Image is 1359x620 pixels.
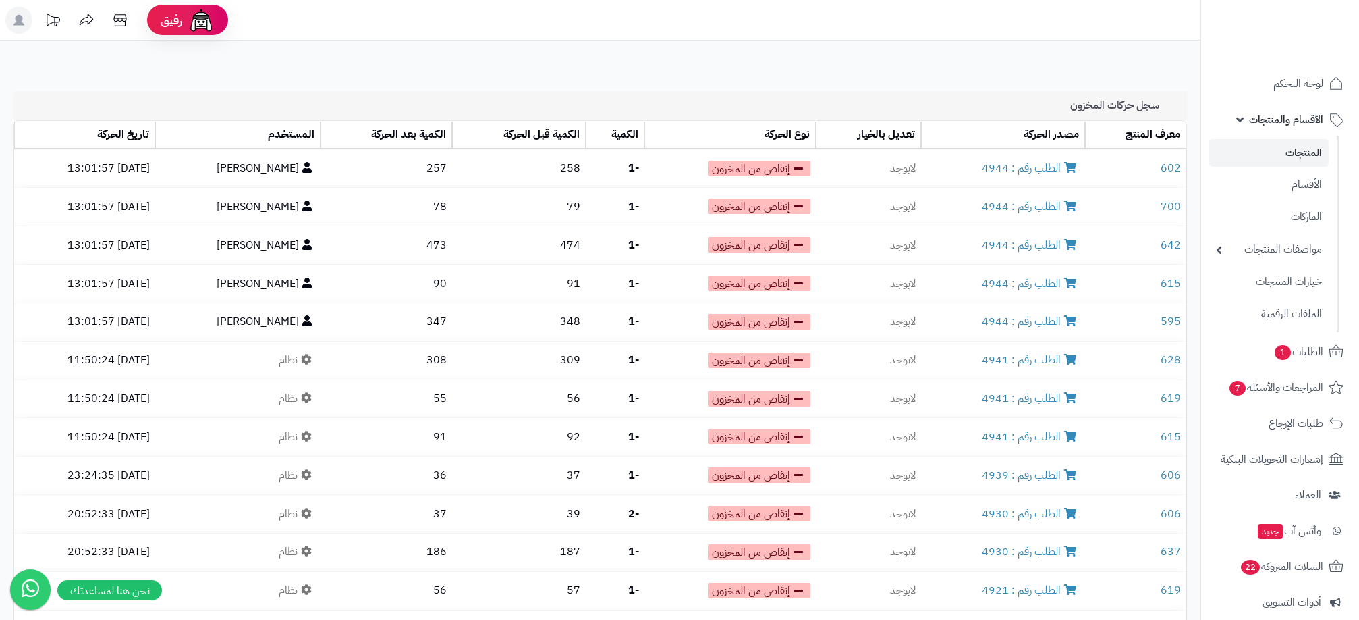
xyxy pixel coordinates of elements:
small: [DATE] 11:50:24 [67,352,150,368]
td: 37 [452,457,586,494]
span: العملاء [1295,486,1321,505]
span: وآتس آب [1256,521,1321,540]
span: نظام [279,582,315,598]
span: 1 [1275,345,1291,360]
span: رفيق [161,12,182,28]
small: [DATE] 20:52:33 [67,506,150,522]
img: ai-face.png [188,7,215,34]
td: 39 [452,495,586,533]
td: 348 [452,303,586,341]
small: [DATE] 11:50:24 [67,429,150,445]
span: لايوجد [890,429,916,445]
a: المنتجات [1209,139,1329,167]
a: الطلب رقم : 4939 [982,467,1080,484]
td: 79 [452,188,586,226]
strong: -1 [628,237,639,253]
a: 615 [1161,429,1181,445]
th: نوع الحركة [644,122,816,149]
strong: -1 [628,199,639,215]
span: جديد [1258,524,1283,539]
td: 55 [321,380,452,418]
a: الطلب رقم : 4941 [982,429,1080,445]
span: لايوجد [890,506,916,522]
a: وآتس آبجديد [1209,515,1351,547]
span: لايوجد [890,237,916,253]
span: لايوجد [890,582,916,598]
a: 637 [1161,544,1181,560]
span: نظام [279,390,315,407]
span: الأقسام والمنتجات [1249,110,1323,129]
span: إنقاص من المخزون [708,583,810,598]
span: المراجعات والأسئلة [1228,378,1323,397]
a: 700 [1161,199,1181,215]
a: الملفات الرقمية [1209,300,1329,329]
th: الكمية [586,122,645,149]
a: الطلب رقم : 4944 [982,237,1080,253]
td: [PERSON_NAME] [155,188,321,226]
strong: -1 [628,390,639,407]
td: 92 [452,418,586,456]
td: 474 [452,226,586,264]
span: نظام [279,352,315,368]
th: معرف المنتج [1085,122,1186,149]
td: 37 [321,495,452,533]
th: مصدر الحركة [921,122,1085,149]
a: الطلب رقم : 4944 [982,276,1080,292]
td: 347 [321,303,452,341]
a: الطلب رقم : 4921 [982,582,1080,598]
span: لايوجد [890,199,916,215]
span: لايوجد [890,160,916,176]
a: الطلبات1 [1209,336,1351,368]
small: [DATE] 11:50:24 [67,390,150,407]
span: لايوجد [890,313,916,330]
span: 7 [1229,381,1246,396]
a: السلات المتروكة22 [1209,550,1351,583]
a: خيارات المنتجات [1209,267,1329,296]
a: إشعارات التحويلات البنكية [1209,443,1351,475]
td: 308 [321,342,452,380]
span: إنقاص من المخزون [708,276,810,291]
a: العملاء [1209,479,1351,511]
td: 57 [452,572,586,610]
td: 258 [452,150,586,188]
strong: -1 [628,429,639,445]
td: 186 [321,534,452,571]
td: 91 [321,418,452,456]
a: أدوات التسويق [1209,586,1351,619]
small: [DATE] 13:01:57 [67,160,150,176]
a: 619 [1161,390,1181,407]
td: [PERSON_NAME] [155,303,321,341]
small: [DATE] 13:01:57 [67,276,150,292]
span: لايوجد [890,467,916,484]
a: 615 [1161,276,1181,292]
span: إنقاص من المخزون [708,544,810,560]
span: إشعارات التحويلات البنكية [1221,450,1323,469]
span: نظام [279,544,315,560]
span: إنقاص من المخزون [708,353,810,368]
td: 473 [321,226,452,264]
td: 187 [452,534,586,571]
a: طلبات الإرجاع [1209,407,1351,440]
strong: -1 [628,544,639,560]
a: الطلب رقم : 4941 [982,390,1080,407]
a: الماركات [1209,203,1329,232]
span: إنقاص من المخزون [708,314,810,330]
span: نظام [279,467,315,484]
a: تحديثات المنصة [36,7,70,37]
strong: -1 [628,160,639,176]
small: [DATE] 13:01:57 [67,237,150,253]
td: 78 [321,188,452,226]
strong: -1 [628,352,639,368]
span: إنقاص من المخزون [708,429,810,444]
td: 56 [452,380,586,418]
span: طلبات الإرجاع [1269,414,1323,433]
a: 595 [1161,313,1181,330]
h3: سجل حركات المخزون [1070,99,1177,112]
small: [DATE] 20:52:33 [67,544,150,560]
strong: -2 [628,506,639,522]
th: المستخدم [155,122,321,149]
span: إنقاص من المخزون [708,199,810,214]
small: [DATE] 13:01:57 [67,313,150,330]
th: الكمية بعد الحركة [321,122,452,149]
td: 56 [321,572,452,610]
